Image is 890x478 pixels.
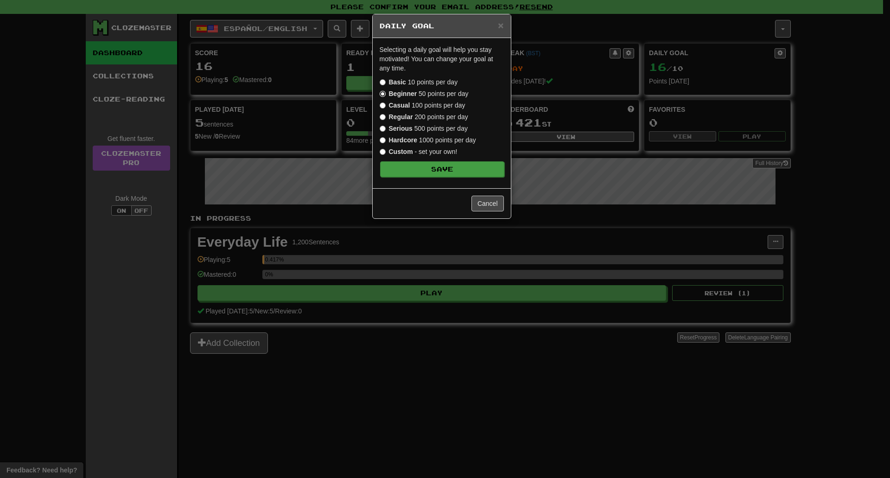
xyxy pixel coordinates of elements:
strong: Serious [389,125,413,132]
label: 1000 points per day [380,135,476,145]
label: - set your own! [380,147,458,156]
span: × [498,20,503,31]
h5: Daily Goal [380,21,504,31]
input: Serious 500 points per day [380,126,386,132]
strong: Basic [389,78,406,86]
input: Basic 10 points per day [380,79,386,85]
input: Hardcore 1000 points per day [380,137,386,143]
strong: Regular [389,113,413,121]
button: Save [380,161,504,177]
strong: Casual [389,102,410,109]
input: Custom - set your own! [380,149,386,155]
label: 10 points per day [380,77,458,87]
input: Casual 100 points per day [380,102,386,108]
label: 200 points per day [380,112,468,121]
button: Cancel [471,196,504,211]
label: 500 points per day [380,124,468,133]
button: Close [498,20,503,30]
input: Regular 200 points per day [380,114,386,120]
strong: Beginner [389,90,417,97]
label: 100 points per day [380,101,465,110]
input: Beginner 50 points per day [380,91,386,97]
strong: Hardcore [389,136,417,144]
p: Selecting a daily goal will help you stay motivated ! You can change your goal at any time. [380,45,504,73]
strong: Custom [389,148,413,155]
label: 50 points per day [380,89,469,98]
